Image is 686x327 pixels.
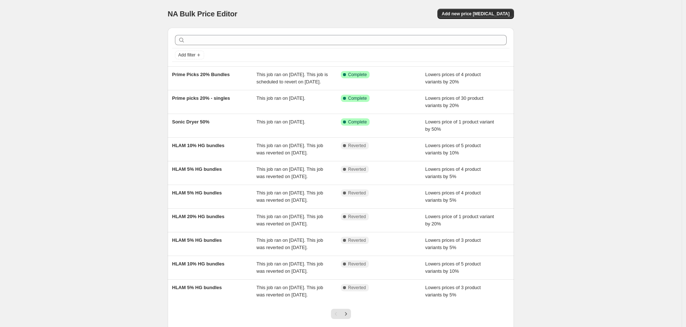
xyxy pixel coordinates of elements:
[425,190,481,203] span: Lowers prices of 4 product variants by 5%
[425,237,481,250] span: Lowers prices of 3 product variants by 5%
[257,143,323,155] span: This job ran on [DATE]. This job was reverted on [DATE].
[172,237,222,243] span: HLAM 5% HG bundles
[425,214,494,226] span: Lowers price of 1 product variant by 20%
[348,285,366,291] span: Reverted
[425,261,481,274] span: Lowers prices of 5 product variants by 10%
[172,214,225,219] span: HLAM 20% HG bundles
[172,190,222,196] span: HLAM 5% HG bundles
[425,72,481,84] span: Lowers prices of 4 product variants by 20%
[348,190,366,196] span: Reverted
[348,166,366,172] span: Reverted
[425,166,481,179] span: Lowers prices of 4 product variants by 5%
[172,72,230,77] span: Prime Picks 20% Bundles
[168,10,237,18] span: NA Bulk Price Editor
[172,95,230,101] span: Prime picks 20% - singles
[257,72,328,84] span: This job ran on [DATE]. This job is scheduled to revert on [DATE].
[437,9,514,19] button: Add new price [MEDICAL_DATA]
[341,309,351,319] button: Next
[257,214,323,226] span: This job ran on [DATE]. This job was reverted on [DATE].
[425,143,481,155] span: Lowers prices of 5 product variants by 10%
[348,95,367,101] span: Complete
[425,285,481,298] span: Lowers prices of 3 product variants by 5%
[172,143,225,148] span: HLAM 10% HG bundles
[348,143,366,149] span: Reverted
[172,119,210,125] span: Sonic Dryer 50%
[348,72,367,78] span: Complete
[348,237,366,243] span: Reverted
[257,237,323,250] span: This job ran on [DATE]. This job was reverted on [DATE].
[331,309,351,319] nav: Pagination
[257,190,323,203] span: This job ran on [DATE]. This job was reverted on [DATE].
[178,52,195,58] span: Add filter
[257,261,323,274] span: This job ran on [DATE]. This job was reverted on [DATE].
[425,95,484,108] span: Lowers prices of 30 product variants by 20%
[172,166,222,172] span: HLAM 5% HG bundles
[348,261,366,267] span: Reverted
[348,214,366,220] span: Reverted
[425,119,494,132] span: Lowers price of 1 product variant by 50%
[257,119,305,125] span: This job ran on [DATE].
[257,285,323,298] span: This job ran on [DATE]. This job was reverted on [DATE].
[172,261,225,267] span: HLAM 10% HG bundles
[257,95,305,101] span: This job ran on [DATE].
[175,51,204,59] button: Add filter
[172,285,222,290] span: HLAM 5% HG bundles
[257,166,323,179] span: This job ran on [DATE]. This job was reverted on [DATE].
[442,11,510,17] span: Add new price [MEDICAL_DATA]
[348,119,367,125] span: Complete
